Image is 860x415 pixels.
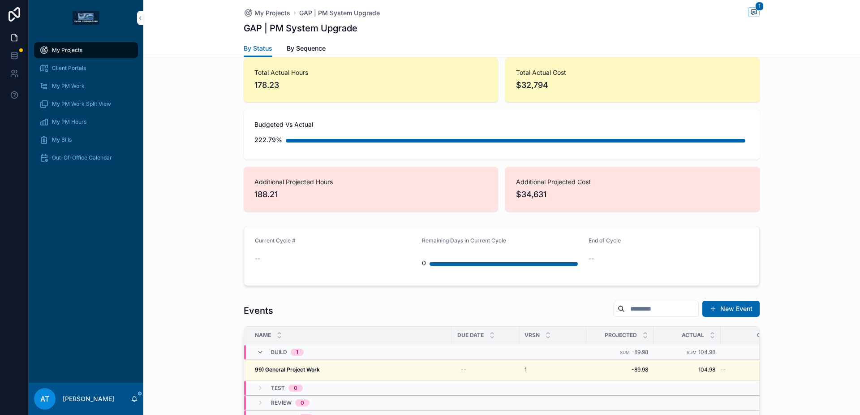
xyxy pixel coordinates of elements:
span: -89.98 [632,349,648,355]
a: 1 [525,366,581,373]
span: Additional Projected Hours [254,177,487,186]
span: Additional Projected Cost [516,177,749,186]
a: My Projects [244,9,290,17]
a: Client Portals [34,60,138,76]
span: End of Cycle [589,237,621,244]
div: 0 [422,254,426,272]
p: [PERSON_NAME] [63,394,114,403]
span: My Projects [52,47,82,54]
span: $34,631 [516,188,749,201]
span: AT [40,393,49,404]
a: By Status [244,40,272,57]
span: 178.23 [254,79,487,91]
span: Current Cycle # [255,237,296,244]
a: GAP | PM System Upgrade [299,9,380,17]
span: -- [721,366,726,373]
span: Projected [605,332,637,339]
span: Original [757,332,783,339]
span: Due Date [457,332,484,339]
span: 104.98 [698,349,715,355]
a: 104.98 [659,366,715,373]
a: Out-Of-Office Calendar [34,150,138,166]
span: Name [255,332,271,339]
a: By Sequence [287,40,326,58]
a: 99) General Project Work [255,366,447,373]
div: scrollable content [29,36,143,177]
a: My PM Work [34,78,138,94]
span: Actual [682,332,704,339]
span: Test [271,385,285,392]
span: $32,794 [516,79,749,91]
h1: GAP | PM System Upgrade [244,22,357,35]
span: Client Portals [52,65,86,72]
div: -- [461,366,466,373]
a: My Projects [34,42,138,58]
span: Remaining Days in Current Cycle [422,237,506,244]
span: -- [255,254,260,263]
div: 1 [296,349,298,356]
h1: Events [244,304,273,317]
a: My PM Work Split View [34,96,138,112]
span: By Sequence [287,44,326,53]
div: 0 [301,399,304,406]
button: New Event [702,301,760,317]
span: 188.21 [254,188,487,201]
span: VRSN [525,332,540,339]
a: -- [457,363,514,377]
span: 1 [525,366,527,373]
span: My PM Hours [52,118,86,125]
span: Total Actual Cost [516,68,749,77]
span: -- [589,254,594,263]
div: 0 [294,385,297,392]
span: My Bills [52,136,72,143]
span: My PM Work [52,82,85,90]
span: 1 [755,2,764,11]
a: My Bills [34,132,138,148]
a: -89.98 [592,366,648,373]
span: Review [271,399,292,406]
span: By Status [244,44,272,53]
span: Out-Of-Office Calendar [52,154,112,161]
span: My PM Work Split View [52,100,111,108]
span: Build [271,349,287,356]
span: Total Actual Hours [254,68,487,77]
small: Sum [620,350,630,355]
a: -- [721,366,788,373]
span: Budgeted Vs Actual [254,120,749,129]
small: Sum [687,350,697,355]
button: 1 [748,7,760,18]
img: App logo [73,11,99,25]
a: My PM Hours [34,114,138,130]
div: 222.79% [254,131,282,149]
span: My Projects [254,9,290,17]
strong: 99) General Project Work [255,366,320,373]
